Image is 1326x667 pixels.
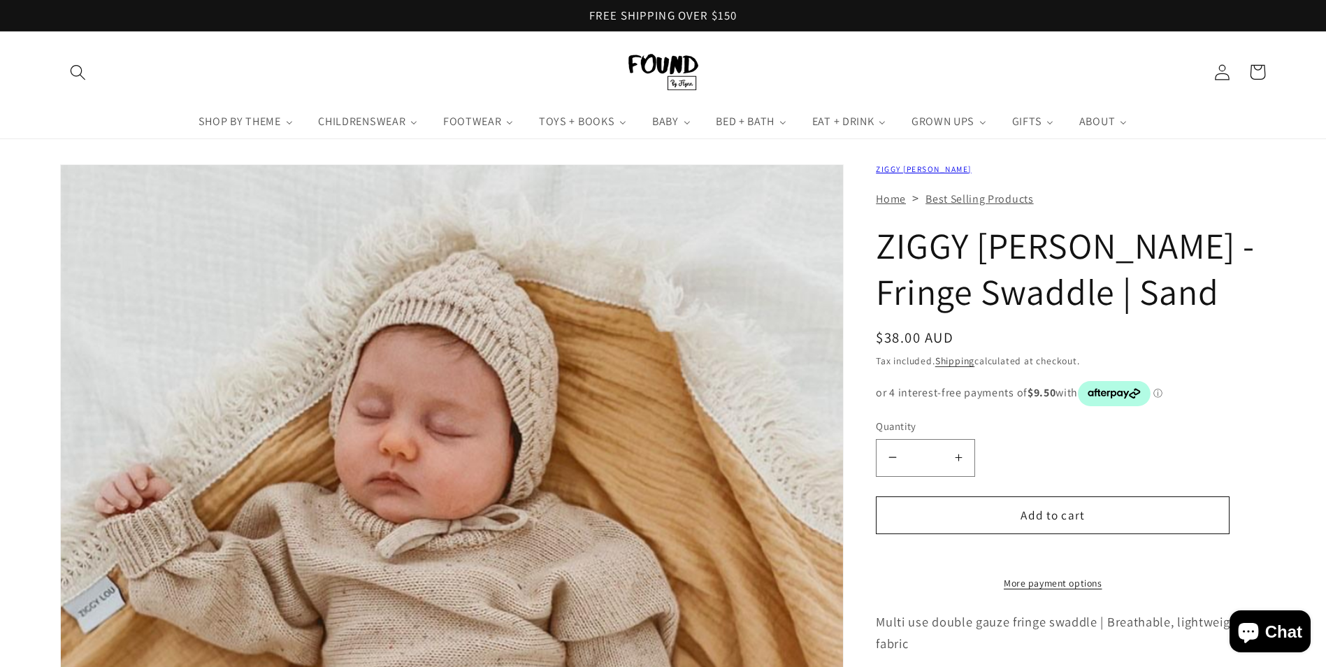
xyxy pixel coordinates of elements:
[912,189,919,206] span: >
[876,611,1266,654] p: Multi use double gauze fringe swaddle | Breathable, lightweight fabric
[315,115,407,129] span: CHILDRENSWEAR
[703,105,800,138] a: BED + BATH
[800,105,899,138] a: EAT + DRINK
[909,115,976,129] span: GROWN UPS
[1067,105,1140,138] a: ABOUT
[440,115,503,129] span: FOOTWEAR
[186,105,306,138] a: SHOP BY THEME
[640,105,703,138] a: BABY
[1009,115,1043,129] span: GIFTS
[876,223,1266,315] h1: ZIGGY [PERSON_NAME] - Fringe Swaddle | Sand
[713,115,776,129] span: BED + BATH
[876,164,971,174] a: ZIGGY [PERSON_NAME]
[876,192,906,206] a: Home
[935,354,974,367] a: Shipping
[1000,105,1067,138] a: GIFTS
[536,115,616,129] span: TOYS + BOOKS
[526,105,640,138] a: TOYS + BOOKS
[876,328,953,347] span: $38.00 AUD
[876,419,1174,433] label: Quantity
[925,192,1034,206] a: Best Selling Products
[649,115,680,129] span: BABY
[306,105,431,138] a: CHILDRENSWEAR
[628,54,698,90] img: FOUND By Flynn logo
[60,55,96,90] summary: Search
[899,105,1000,138] a: GROWN UPS
[876,496,1230,534] button: Add to cart
[1225,610,1315,656] inbox-online-store-chat: Shopify online store chat
[431,105,526,138] a: FOOTWEAR
[876,577,1230,591] a: More payment options
[876,353,1266,368] div: Tax included. calculated at checkout.
[1076,115,1116,129] span: ABOUT
[196,115,282,129] span: SHOP BY THEME
[809,115,876,129] span: EAT + DRINK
